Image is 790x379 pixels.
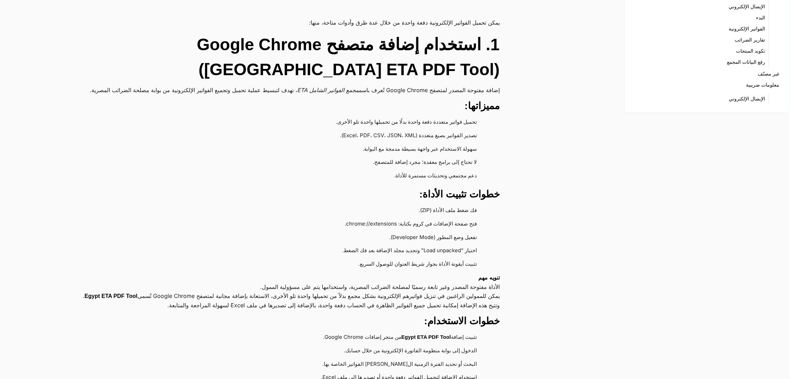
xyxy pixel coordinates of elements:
strong: Egypt ETA PDF Tool [401,334,451,340]
a: معلومات ضريبية [746,80,779,90]
p: الأداة مفتوحة المصدر وغير تابعة رسميًا لمصلحة الضرائب المصرية، واستخدامها يتم على مسؤولية الممول. [79,273,500,291]
li: تثبيت أيقونة الأداة بجوار شريط العنوان للوصول السريع. [86,258,486,271]
li: دعم مجتمعي وتحديثات مستمرة للأداة. [86,169,486,183]
a: الإيصال الإلكتروني [729,94,765,104]
p: يمكن تحميل الفواتير الإلكترونية دفعة واحدة من خلال عدة طرق وأدوات متاحة، منها: [79,18,500,27]
li: فتح صفحة الإضافات في كروم بكتابة: chrome://extensions. [86,218,486,231]
li: الدخول إلى بوابة منظومة الفاتورة الإلكترونية من خلال حسابك. [86,344,486,358]
h3: خطوات الاستخدام: [79,315,500,327]
a: رفع البيانات المجمع [727,57,765,67]
li: اختيار “Load unpacked” وتحديد مجلد الإضافة بعد فك الضغط. [86,244,486,258]
a: الإيصال الإلكتروني [729,2,765,11]
strong: Egypt ETA PDF Tool [85,293,137,299]
a: تكويد المنتجات [736,46,765,56]
a: تقارير الضرائب [735,35,765,45]
a: البدء [756,13,765,23]
li: تصدير الفواتير بصيغ متعددة (Excel، PDF، CSV، JSON، XML). [86,129,486,143]
li: فك ضغط ملف الأداة (ZIP). [86,204,486,218]
h2: 1. استخدام إضافة متصفح Google Chrome ([GEOGRAPHIC_DATA] ETA PDF Tool) [79,32,500,82]
li: تحميل فواتير متعددة دفعة واحدة بدلًا من تحميلها واحدة تلو الأخرى. [86,116,486,129]
li: تثبيت إضافة من متجر إضافات Google Chrome. [86,331,486,344]
h3: مميزاتها: [79,100,500,112]
li: البحث أو تحديد الفترة الزمنية ال[PERSON_NAME] الفواتير الخاصة بها. [86,358,486,371]
h3: خطوات تثبيت الأداة: [79,188,500,201]
p: يمكن للممولين الراغبين في تنزيل فواتيرهم الإلكترونية بشكل مجمع بدلاً من تحميلها واحدة تلو الأخرى،... [79,291,500,310]
li: لا تحتاج إلى برامج معقدة؛ مجرد إضافة للمتصفح. [86,156,486,169]
a: غير مصنّف [758,69,779,79]
a: الفواتير الإلكترونية [729,24,765,34]
li: تفعيل وضع المطور (Developer Mode). [86,231,486,245]
strong: تنويه مهم [478,275,499,281]
em: مجمع الفواتير الشامل ETA [297,87,359,94]
p: إضافة مفتوحة المصدر لمتصفح Google Chrome تُعرف باسم ، تهدف لتبسيط عملية تحميل وتجميع الفواتير الإ... [79,86,500,95]
li: سهولة الاستخدام عبر واجهة بسيطة مدمجة مع البوابة. [86,143,486,156]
